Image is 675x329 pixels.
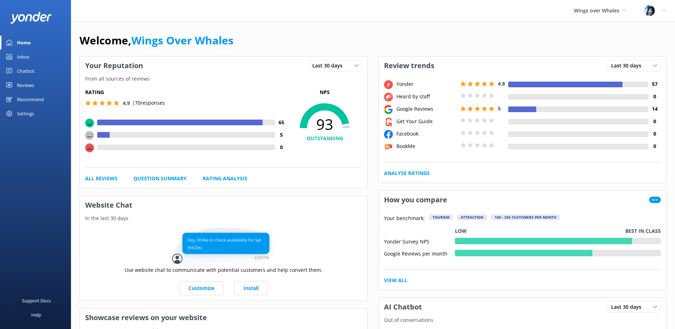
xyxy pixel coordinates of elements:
img: yonder-white-logo.png [11,12,51,23]
h3: Your Reputation [80,56,148,75]
a: Question Summary [133,175,187,182]
div: Chatbot [17,64,34,78]
h3: Showcase reviews on your website [80,308,367,327]
p: In the last 30 days [80,214,367,222]
p: | 70 responses [132,99,165,107]
div: Google Reviews [395,105,459,113]
a: Customize [179,281,224,295]
div: Support Docs [22,294,51,308]
a: Analyse Ratings [384,169,430,177]
h3: How you compare [379,191,452,209]
h4: 65 [275,119,287,126]
div: 100 - 250 customers per month [491,214,560,220]
h4: 57 [648,80,661,88]
p: Low [455,227,467,235]
p: From all sources of reviews [80,75,367,83]
a: Wings Over Whales [131,33,234,48]
div: Inbox [17,50,29,64]
div: Get Your Guide [395,117,459,125]
span: Last 30 days [611,303,646,311]
h4: 0 [275,143,287,151]
h4: 5 [275,131,287,139]
div: BookMe [395,142,459,150]
h4: 0 [648,130,661,138]
p: Out of conversations [379,316,666,324]
div: Heard by staff [395,93,459,100]
h4: OUTSTANDING [287,135,362,142]
div: Attraction [457,214,487,220]
span: Last 30 days [611,62,646,70]
p: NPS [287,88,362,96]
h5: Rating [85,88,287,96]
div: Facebook [395,130,459,138]
a: Install [234,281,268,295]
div: Recommend [17,92,44,106]
a: All Reviews [85,175,117,182]
span: 5 [498,105,501,112]
div: Help [31,308,41,322]
h4: 14 [648,105,661,113]
div: Settings [17,106,34,121]
div: Home [17,35,31,50]
span: Wings over Whales [574,7,619,14]
h4: 0 [648,142,661,150]
img: 145-1635463833.jpg [644,5,655,16]
div: Yonder Survey NPS [384,238,455,244]
div: Yonder [395,80,459,88]
div: Reviews [17,78,34,92]
div: Google Reviews per month [384,250,455,256]
h1: Welcome, [79,32,234,49]
h4: 0 [648,117,661,125]
div: Tourism [429,214,453,220]
h3: Review trends [379,56,440,75]
span: Last 30 days [312,62,347,70]
span: New [649,197,661,203]
img: conversation... [172,227,275,266]
p: Your benchmark: [384,214,425,223]
span: 4.8 [498,80,505,87]
a: Rating Analysis [203,175,247,182]
h4: 0 [648,93,661,100]
p: Best in class [625,227,661,235]
p: Use website chat to communicate with potential customers and help convert them. [125,266,323,274]
span: 4.9 [123,100,130,106]
h3: AI Chatbot [379,298,427,316]
a: View All [384,276,407,284]
h3: Website Chat [80,196,367,214]
span: 93 [287,115,362,133]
